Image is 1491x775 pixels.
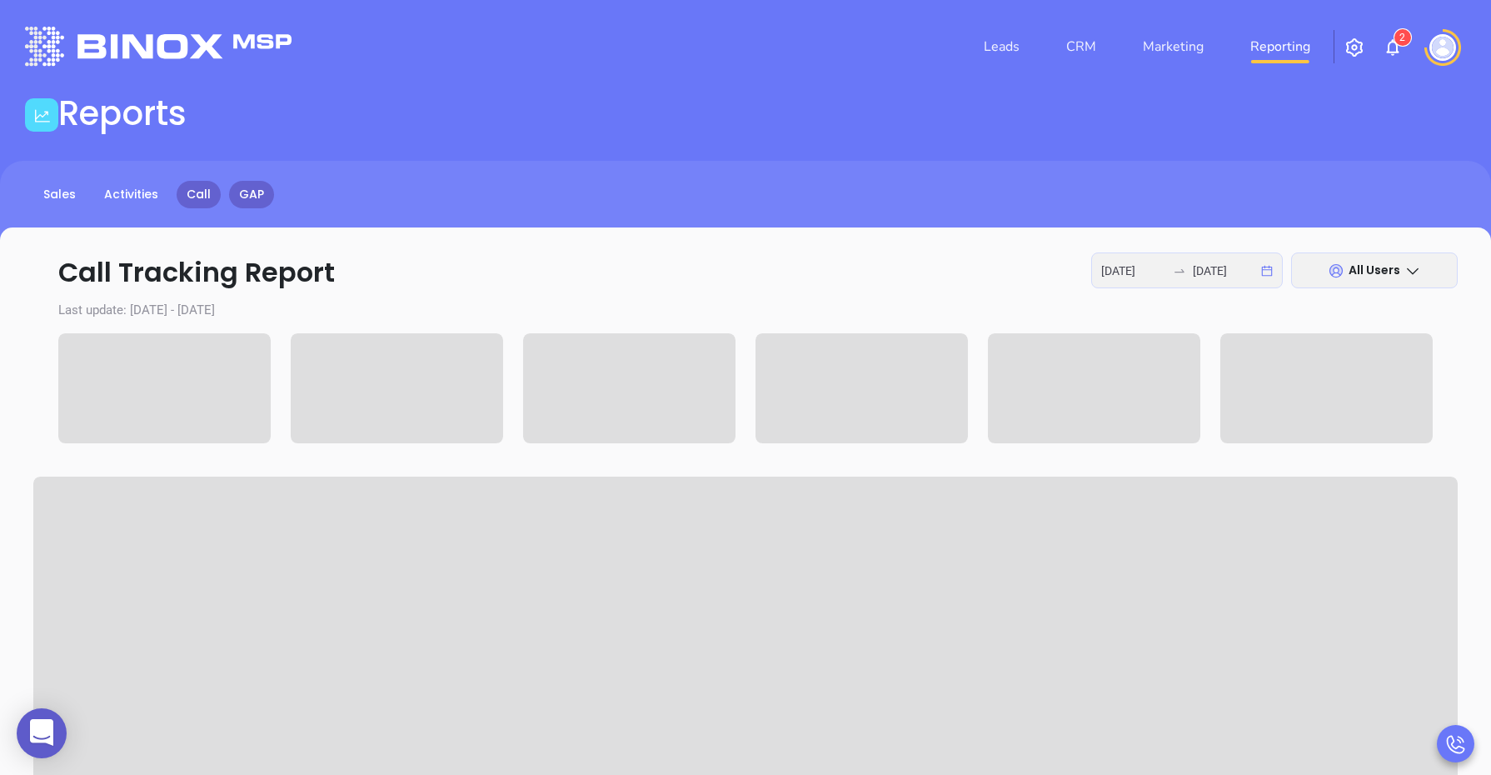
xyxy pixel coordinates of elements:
[1060,30,1103,63] a: CRM
[1136,30,1210,63] a: Marketing
[25,27,292,66] img: logo
[1394,29,1411,46] sup: 2
[33,252,1458,292] p: Call Tracking Report
[1244,30,1317,63] a: Reporting
[94,181,168,208] a: Activities
[1101,262,1166,280] input: Start date
[1349,262,1400,278] span: All Users
[33,181,86,208] a: Sales
[58,93,187,133] h1: Reports
[1429,34,1456,61] img: user
[177,181,221,208] a: Call
[1193,262,1258,280] input: End date
[1344,37,1364,57] img: iconSetting
[1173,264,1186,277] span: swap-right
[1399,32,1405,43] span: 2
[977,30,1026,63] a: Leads
[33,301,1458,320] p: Last update: [DATE] - [DATE]
[1383,37,1403,57] img: iconNotification
[229,181,274,208] a: GAP
[1173,264,1186,277] span: to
